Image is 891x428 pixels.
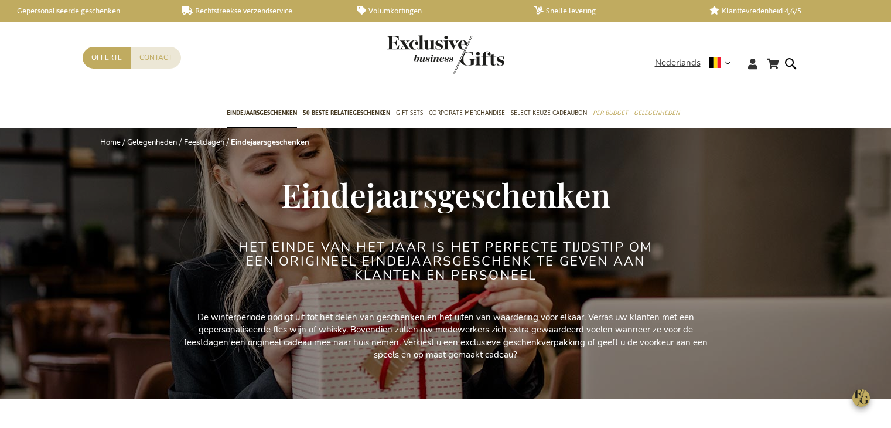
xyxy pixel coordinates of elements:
a: Gelegenheden [127,137,177,148]
a: Feestdagen [184,137,224,148]
span: Select Keuze Cadeaubon [511,107,587,119]
a: Volumkortingen [357,6,514,16]
span: 50 beste relatiegeschenken [303,107,390,119]
span: Per Budget [593,107,628,119]
div: Nederlands [655,56,739,70]
p: De winterperiode nodigt uit tot het delen van geschenken en het uiten van waardering voor elkaar.... [182,311,709,362]
span: Eindejaarsgeschenken [281,172,610,216]
a: Contact [131,47,181,69]
span: Nederlands [655,56,701,70]
h2: Het einde van het jaar is het perfecte tijdstip om een origineel eindejaarsgeschenk te geven aan ... [226,240,665,283]
img: Exclusive Business gifts logo [387,35,504,74]
a: Rechtstreekse verzendservice [182,6,339,16]
a: Home [100,137,121,148]
span: Gift Sets [396,107,423,119]
span: Corporate Merchandise [429,107,505,119]
a: store logo [387,35,446,74]
a: Offerte [83,47,131,69]
strong: Eindejaarsgeschenken [231,137,309,148]
span: Gelegenheden [634,107,680,119]
a: Gepersonaliseerde geschenken [6,6,163,16]
a: Klanttevredenheid 4,6/5 [709,6,866,16]
a: Snelle levering [534,6,691,16]
span: Eindejaarsgeschenken [227,107,297,119]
